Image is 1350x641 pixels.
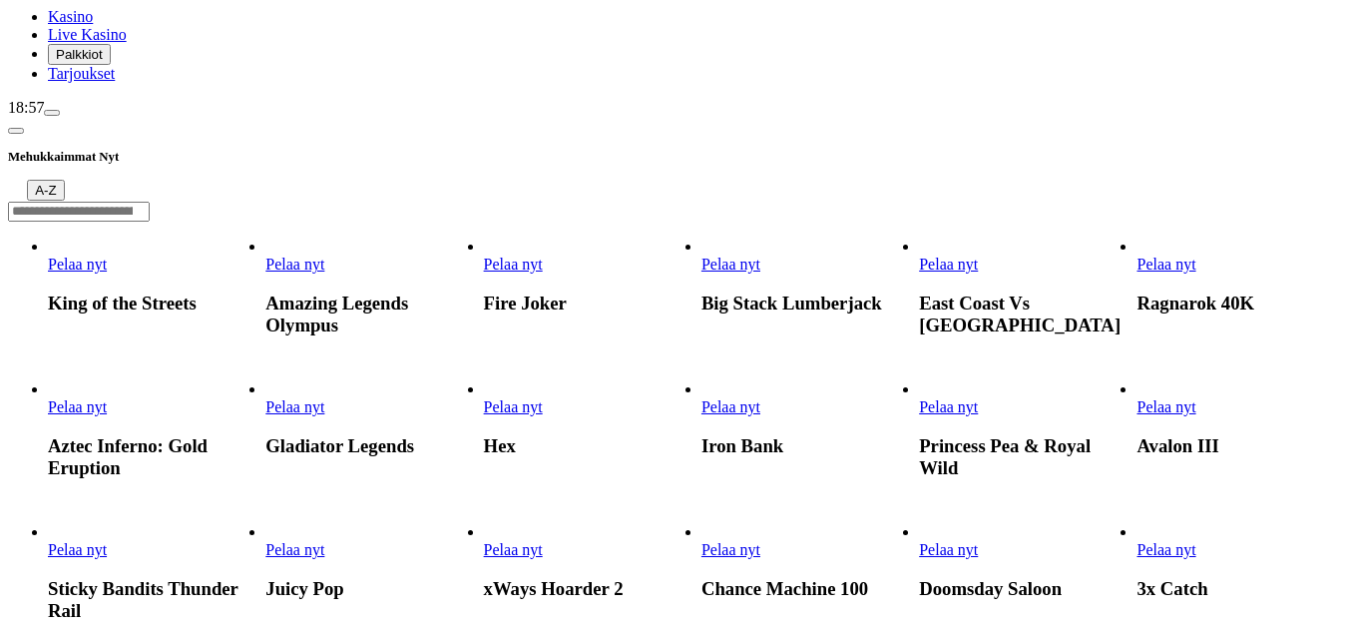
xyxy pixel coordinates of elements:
article: East Coast Vs West Coast [919,238,1125,336]
article: Fire Joker [484,238,689,315]
button: A-Z [27,180,64,201]
h3: xWays Hoarder 2 [484,578,689,600]
article: Doomsday Saloon [919,523,1125,600]
a: Iron Bank [701,398,760,415]
span: Pelaa nyt [265,398,324,415]
h3: Fire Joker [484,293,689,315]
h3: Aztec Inferno: Gold Eruption [48,435,253,479]
span: Pelaa nyt [484,398,543,415]
h3: Gladiator Legends [265,435,471,457]
h3: Sticky Bandits Thunder Rail [48,578,253,622]
h3: East Coast Vs [GEOGRAPHIC_DATA] [919,293,1125,336]
article: Princess Pea & Royal Wild [919,380,1125,479]
span: Pelaa nyt [48,256,107,273]
a: Juicy Pop [265,541,324,558]
article: Iron Bank [701,380,907,457]
button: chevron-left icon [8,128,24,134]
span: Pelaa nyt [1136,256,1195,273]
article: Ragnarok 40K [1136,238,1342,315]
span: Pelaa nyt [919,398,978,415]
article: Hex [484,380,689,457]
article: Gladiator Legends [265,380,471,457]
span: Pelaa nyt [48,541,107,558]
h3: Big Stack Lumberjack [701,293,907,315]
a: Ragnarok 40K [1136,256,1195,273]
span: Pelaa nyt [701,398,760,415]
span: Pelaa nyt [265,256,324,273]
a: Kasino [48,8,93,25]
h3: Avalon III [1136,435,1342,457]
span: Pelaa nyt [484,256,543,273]
h3: Amazing Legends Olympus [265,293,471,336]
a: xWays Hoarder 2 [484,541,543,558]
a: Doomsday Saloon [919,541,978,558]
h3: Hex [484,435,689,457]
span: Pelaa nyt [48,398,107,415]
a: Princess Pea & Royal Wild [919,398,978,415]
button: menu [44,110,60,116]
span: Pelaa nyt [484,541,543,558]
article: King of the Streets [48,238,253,315]
h3: Chance Machine 100 [701,578,907,600]
span: Pelaa nyt [1136,398,1195,415]
h3: Ragnarok 40K [1136,293,1342,315]
button: Palkkiot [48,44,111,65]
span: Palkkiot [56,47,103,62]
article: Chance Machine 100 [701,523,907,600]
span: Pelaa nyt [265,541,324,558]
a: Aztec Inferno: Gold Eruption [48,398,107,415]
article: Aztec Inferno: Gold Eruption [48,380,253,479]
a: 3x Catch [1136,541,1195,558]
span: 18:57 [8,99,44,116]
span: Pelaa nyt [1136,541,1195,558]
a: Gladiator Legends [265,398,324,415]
h3: 3x Catch [1136,578,1342,600]
span: Pelaa nyt [701,541,760,558]
a: Big Stack Lumberjack [701,256,760,273]
a: Hex [484,398,543,415]
article: Amazing Legends Olympus [265,238,471,336]
a: Avalon III [1136,398,1195,415]
a: Amazing Legends Olympus [265,256,324,273]
a: Tarjoukset [48,65,115,82]
h3: Iron Bank [701,435,907,457]
span: Pelaa nyt [919,541,978,558]
a: East Coast Vs West Coast [919,256,978,273]
article: 3x Catch [1136,523,1342,600]
a: Chance Machine 100 [701,541,760,558]
a: Live Kasino [48,26,127,43]
article: Sticky Bandits Thunder Rail [48,523,253,622]
h3: Princess Pea & Royal Wild [919,435,1125,479]
article: xWays Hoarder 2 [484,523,689,600]
a: Fire Joker [484,256,543,273]
span: A-Z [35,183,56,198]
h3: Doomsday Saloon [919,578,1125,600]
article: Big Stack Lumberjack [701,238,907,315]
article: Juicy Pop [265,523,471,600]
span: Pelaa nyt [919,256,978,273]
article: Avalon III [1136,380,1342,457]
a: King of the Streets [48,256,107,273]
a: Sticky Bandits Thunder Rail [48,541,107,558]
nav: Main menu [8,8,1342,83]
input: Search [8,202,150,222]
span: Pelaa nyt [701,256,760,273]
h3: Juicy Pop [265,578,471,600]
h3: Mehukkaimmat Nyt [8,148,1342,167]
h3: King of the Streets [48,293,253,315]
